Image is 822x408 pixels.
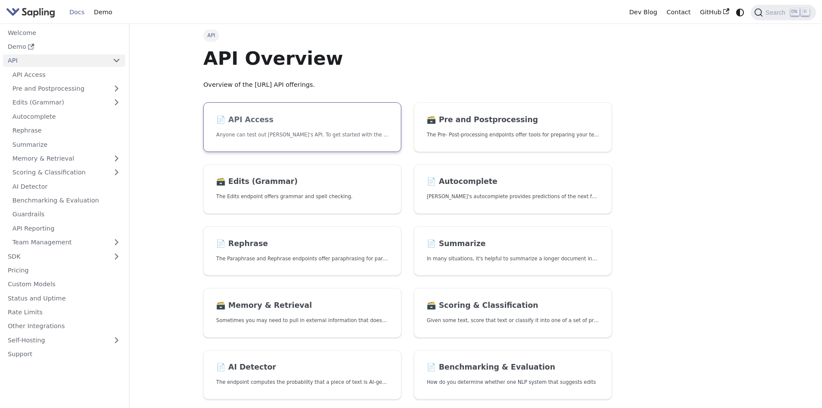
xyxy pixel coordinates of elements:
[3,26,125,39] a: Welcome
[414,226,612,276] a: 📄️ SummarizeIn many situations, it's helpful to summarize a longer document into a shorter, more ...
[8,138,125,151] a: Summarize
[427,378,599,386] p: How do you determine whether one NLP system that suggests edits
[216,177,388,187] h2: Edits (Grammar)
[8,82,125,95] a: Pre and Postprocessing
[8,152,125,165] a: Memory & Retrieval
[414,288,612,338] a: 🗃️ Scoring & ClassificationGiven some text, score that text or classify it into one of a set of p...
[3,41,125,53] a: Demo
[8,194,125,207] a: Benchmarking & Evaluation
[203,47,612,70] h1: API Overview
[3,292,125,304] a: Status and Uptime
[203,226,401,276] a: 📄️ RephraseThe Paraphrase and Rephrase endpoints offer paraphrasing for particular styles.
[65,6,89,19] a: Docs
[108,54,125,67] button: Collapse sidebar category 'API'
[216,239,388,249] h2: Rephrase
[3,306,125,319] a: Rate Limits
[216,378,388,386] p: The endpoint computes the probability that a piece of text is AI-generated,
[427,177,599,187] h2: Autocomplete
[203,29,612,41] nav: Breadcrumbs
[8,124,125,137] a: Rephrase
[763,9,791,16] span: Search
[414,102,612,152] a: 🗃️ Pre and PostprocessingThe Pre- Post-processing endpoints offer tools for preparing your text d...
[3,278,125,291] a: Custom Models
[3,320,125,332] a: Other Integrations
[8,222,125,234] a: API Reporting
[427,131,599,139] p: The Pre- Post-processing endpoints offer tools for preparing your text data for ingestation as we...
[414,350,612,400] a: 📄️ Benchmarking & EvaluationHow do you determine whether one NLP system that suggests edits
[414,164,612,214] a: 📄️ Autocomplete[PERSON_NAME]'s autocomplete provides predictions of the next few characters or words
[216,316,388,325] p: Sometimes you may need to pull in external information that doesn't fit in the context size of an...
[734,6,746,19] button: Switch between dark and light mode (currently system mode)
[8,110,125,123] a: Autocomplete
[3,334,125,346] a: Self-Hosting
[427,239,599,249] h2: Summarize
[624,6,661,19] a: Dev Blog
[216,115,388,125] h2: API Access
[427,363,599,372] h2: Benchmarking & Evaluation
[6,6,55,19] img: Sapling.ai
[3,264,125,277] a: Pricing
[216,301,388,310] h2: Memory & Retrieval
[8,180,125,193] a: AI Detector
[108,250,125,263] button: Expand sidebar category 'SDK'
[8,166,125,179] a: Scoring & Classification
[427,115,599,125] h2: Pre and Postprocessing
[8,236,125,249] a: Team Management
[203,80,612,90] p: Overview of the [URL] API offerings.
[427,193,599,201] p: Sapling's autocomplete provides predictions of the next few characters or words
[89,6,117,19] a: Demo
[216,193,388,201] p: The Edits endpoint offers grammar and spell checking.
[3,54,108,67] a: API
[6,6,58,19] a: Sapling.ai
[427,301,599,310] h2: Scoring & Classification
[216,255,388,263] p: The Paraphrase and Rephrase endpoints offer paraphrasing for particular styles.
[203,102,401,152] a: 📄️ API AccessAnyone can test out [PERSON_NAME]'s API. To get started with the API, simply:
[216,363,388,372] h2: AI Detector
[427,255,599,263] p: In many situations, it's helpful to summarize a longer document into a shorter, more easily diges...
[695,6,734,19] a: GitHub
[3,348,125,361] a: Support
[662,6,696,19] a: Contact
[203,350,401,400] a: 📄️ AI DetectorThe endpoint computes the probability that a piece of text is AI-generated,
[751,5,816,20] button: Search (Ctrl+K)
[8,208,125,221] a: Guardrails
[801,8,809,16] kbd: K
[8,68,125,81] a: API Access
[203,164,401,214] a: 🗃️ Edits (Grammar)The Edits endpoint offers grammar and spell checking.
[427,316,599,325] p: Given some text, score that text or classify it into one of a set of pre-specified categories.
[203,29,219,41] span: API
[8,96,125,109] a: Edits (Grammar)
[216,131,388,139] p: Anyone can test out Sapling's API. To get started with the API, simply:
[203,288,401,338] a: 🗃️ Memory & RetrievalSometimes you may need to pull in external information that doesn't fit in t...
[3,250,108,263] a: SDK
